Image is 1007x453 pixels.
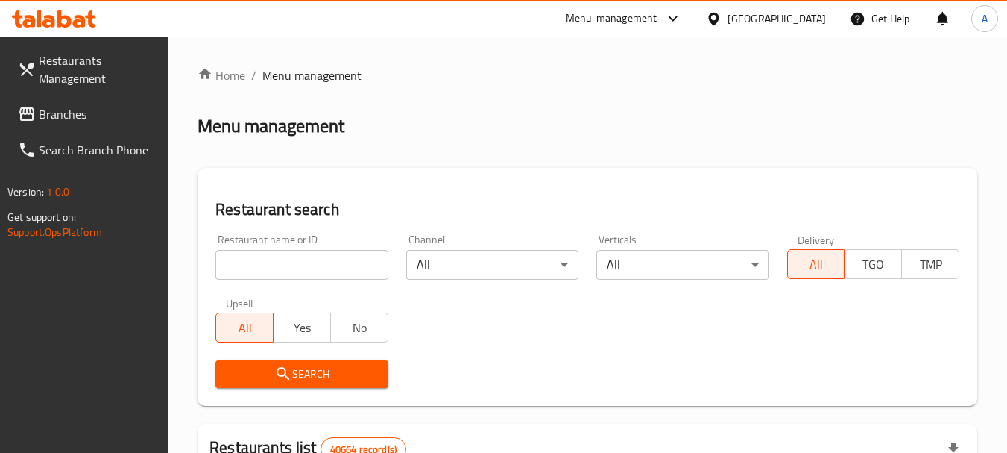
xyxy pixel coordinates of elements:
button: No [330,313,388,343]
button: Yes [273,313,331,343]
span: Restaurants Management [39,51,157,87]
div: Menu-management [566,10,657,28]
span: Get support on: [7,207,76,227]
button: Search [215,360,388,388]
a: Branches [6,96,168,132]
span: 1.0.0 [46,182,69,201]
span: Menu management [262,66,362,84]
button: All [787,249,845,279]
h2: Restaurant search [215,199,959,221]
input: Search for restaurant name or ID.. [215,250,388,280]
span: No [337,317,382,339]
span: Search [227,365,376,384]
div: All [596,250,768,280]
a: Restaurants Management [6,43,168,96]
li: / [251,66,256,84]
div: [GEOGRAPHIC_DATA] [727,10,826,27]
span: All [794,254,839,275]
span: All [222,317,268,339]
span: Version: [7,182,44,201]
span: Yes [280,317,325,339]
span: A [982,10,988,27]
a: Home [198,66,245,84]
a: Search Branch Phone [6,132,168,168]
span: TMP [908,254,953,275]
div: All [406,250,578,280]
button: All [215,313,274,343]
label: Delivery [798,234,835,245]
label: Upsell [226,298,253,308]
span: Branches [39,105,157,123]
h2: Menu management [198,114,344,138]
button: TMP [901,249,959,279]
span: Search Branch Phone [39,141,157,159]
a: Support.OpsPlatform [7,222,102,242]
span: TGO [850,254,896,275]
nav: breadcrumb [198,66,977,84]
button: TGO [844,249,902,279]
